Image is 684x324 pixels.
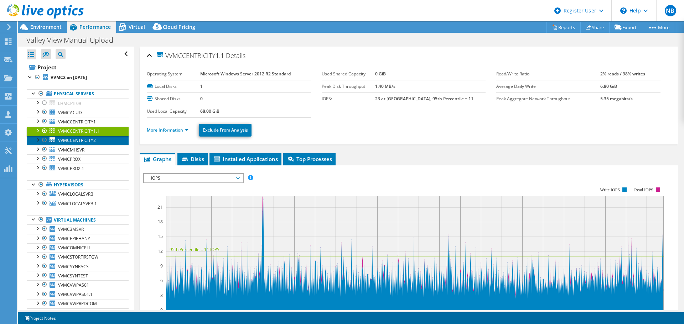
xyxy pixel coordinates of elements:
[170,246,219,253] text: 95th Percentile = 11 IOPS
[27,154,129,164] a: VVMCPROX
[147,83,200,90] label: Local Disks
[58,264,89,270] span: VVMCSYNPACS
[58,291,93,297] span: VVMCVWPAS01.1
[200,83,203,89] b: 1
[156,51,224,59] span: VVMCCENTRICITY1.1
[200,71,291,77] b: Microsoft Windows Server 2012 R2 Standard
[27,224,129,234] a: VVMC3MSVR
[27,299,129,308] a: VVMCVWPRPDCOM
[58,273,88,279] span: VVMCSYNTEST
[322,70,375,78] label: Used Shared Capacity
[51,74,87,80] b: VVMC2 on [DATE]
[27,127,129,136] a: VVMCCENTRICITY1.1
[19,314,61,323] a: Project Notes
[163,23,195,30] span: Cloud Pricing
[27,117,129,126] a: VVMCCENTRICITY1
[634,187,654,192] text: Read IOPS
[58,245,91,251] span: VVMCOMNICELL
[160,292,163,298] text: 3
[213,155,278,163] span: Installed Applications
[609,22,642,33] a: Export
[58,100,81,106] span: LHMCPIT09
[147,95,200,102] label: Shared Disks
[58,201,97,207] span: VVMCLOCALSVRB.1
[322,95,375,102] label: IOPS:
[496,95,600,102] label: Peak Aggregate Network Throughput
[375,96,473,102] b: 23 at [GEOGRAPHIC_DATA], 95th Percentile = 11
[200,108,219,114] b: 68.00 GiB
[27,290,129,299] a: VVMCVWPAS01.1
[27,243,129,253] a: VVMCOMNICELL
[58,254,98,260] span: VVMCSTORFIRSTGW
[620,7,627,14] svg: \n
[27,199,129,208] a: VVMCLOCALSVRB.1
[58,119,96,125] span: VVMCCENTRICITY1
[129,23,145,30] span: Virtual
[58,282,89,288] span: VVMCVWPAS01
[642,22,675,33] a: More
[322,83,375,90] label: Peak Disk Throughput
[27,280,129,290] a: VVMCVWPAS01
[546,22,581,33] a: Reports
[375,83,395,89] b: 1.40 MB/s
[200,96,203,102] b: 0
[143,155,171,163] span: Graphs
[27,136,129,145] a: VVMCCENTRICITY2
[27,190,129,199] a: VVMCLOCALSVRB
[58,128,99,134] span: VVMCCENTRICITY1.1
[23,36,124,44] h1: Valley View Manual Upload
[160,277,163,283] text: 6
[27,164,129,173] a: VVMCPROX.1
[58,137,96,143] span: VVMCCENTRICITY2
[147,174,239,182] span: IOPS
[600,96,633,102] b: 5.35 megabits/s
[160,307,163,313] text: 0
[375,71,386,77] b: 0 GiB
[27,180,129,190] a: Hypervisors
[58,156,81,162] span: VVMCPROX
[27,108,129,117] a: VVMCACUD
[580,22,610,33] a: Share
[600,83,617,89] b: 6.80 GiB
[27,62,129,73] a: Project
[27,308,129,318] a: VVMCWPCTRK201
[58,165,84,171] span: VVMCPROX.1
[158,233,163,239] text: 15
[58,235,90,241] span: VVMCEPIPHANY
[147,127,188,133] a: More Information
[600,71,645,77] b: 2% reads / 98% writes
[27,262,129,271] a: VVMCSYNPACS
[27,215,129,224] a: Virtual Machines
[27,89,129,99] a: Physical Servers
[496,70,600,78] label: Read/Write Ratio
[157,204,162,210] text: 21
[58,191,93,197] span: VVMCLOCALSVRB
[147,70,200,78] label: Operating System
[27,271,129,280] a: VVMCSYNTEST
[58,226,84,232] span: VVMC3MSVR
[27,99,129,108] a: LHMCPIT09
[58,310,94,316] span: VVMCWPCTRK201
[199,124,252,137] a: Exclude From Analysis
[27,234,129,243] a: VVMCEPIPHANY
[58,147,84,153] span: VVMCMHSVR
[147,108,200,115] label: Used Local Capacity
[27,145,129,154] a: VVMCMHSVR
[665,5,676,16] span: NB
[600,187,620,192] text: Write IOPS
[496,83,600,90] label: Average Daily Write
[226,51,245,60] span: Details
[27,253,129,262] a: VVMCSTORFIRSTGW
[181,155,204,163] span: Disks
[58,110,82,116] span: VVMCACUD
[58,301,97,307] span: VVMCVWPRPDCOM
[158,248,163,254] text: 12
[27,73,129,82] a: VVMC2 on [DATE]
[158,219,163,225] text: 18
[30,23,62,30] span: Environment
[79,23,111,30] span: Performance
[160,263,163,269] text: 9
[287,155,332,163] span: Top Processes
